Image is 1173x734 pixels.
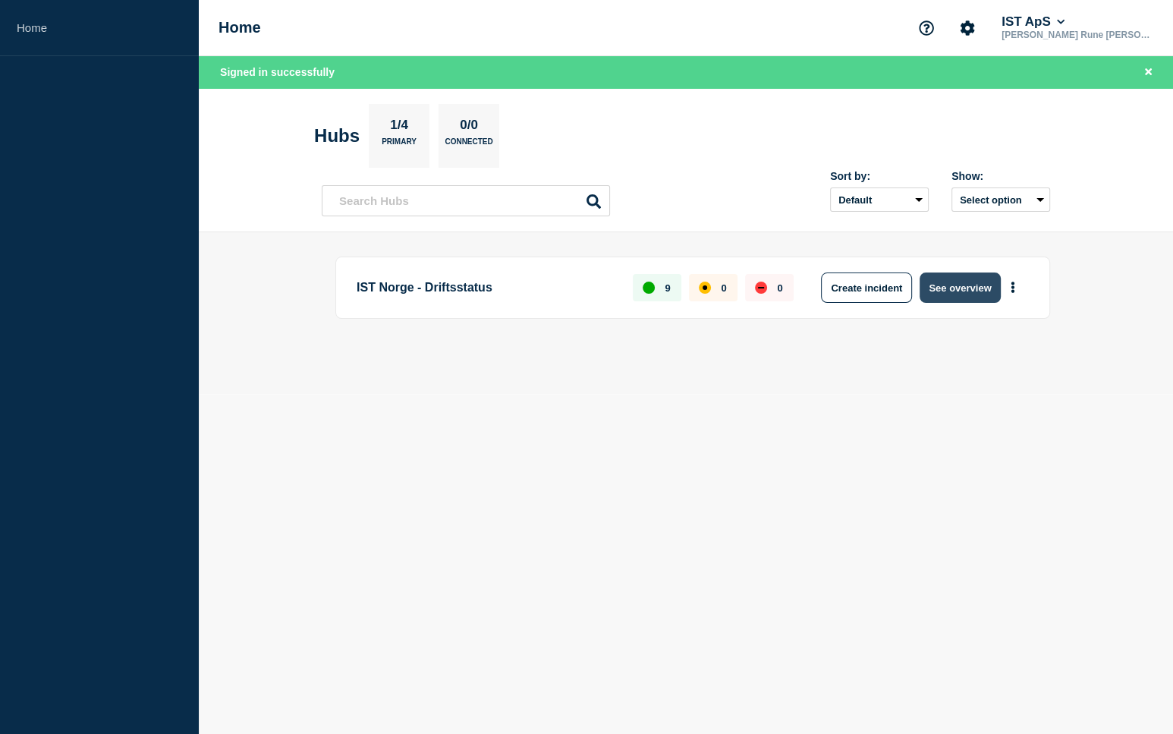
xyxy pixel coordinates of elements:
div: affected [699,282,711,294]
div: Sort by: [830,170,929,182]
div: down [755,282,767,294]
input: Search Hubs [322,185,610,216]
h1: Home [219,19,261,36]
p: Primary [382,137,417,153]
button: IST ApS [998,14,1068,30]
p: IST Norge - Driftsstatus [357,272,615,303]
p: [PERSON_NAME] Rune [PERSON_NAME] [998,30,1156,40]
p: Connected [445,137,492,153]
button: Close banner [1139,64,1158,81]
button: Account settings [951,12,983,44]
div: up [643,282,655,294]
p: 0/0 [454,118,484,137]
button: Support [910,12,942,44]
p: 0 [721,282,726,294]
h2: Hubs [314,125,360,146]
select: Sort by [830,187,929,212]
button: More actions [1003,274,1023,302]
button: Select option [951,187,1050,212]
p: 1/4 [385,118,414,137]
button: See overview [920,272,1000,303]
div: Show: [951,170,1050,182]
span: Signed in successfully [220,66,335,78]
button: Create incident [821,272,912,303]
p: 0 [777,282,782,294]
p: 9 [665,282,670,294]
